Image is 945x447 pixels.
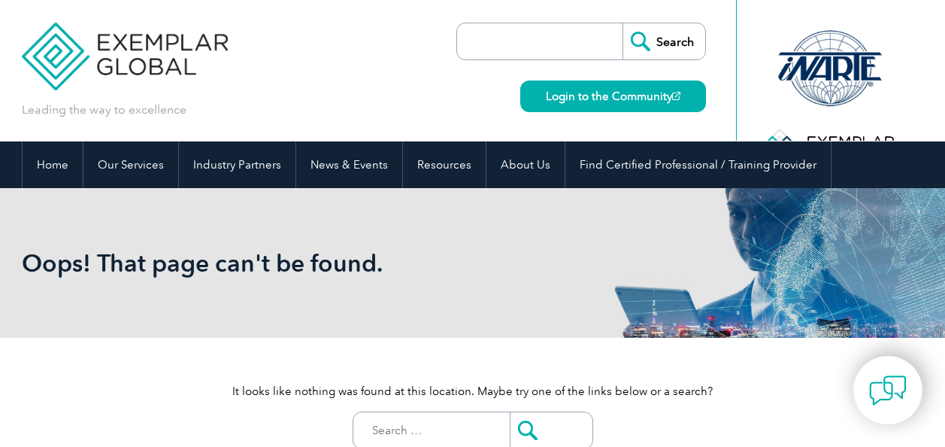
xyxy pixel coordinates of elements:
a: Resources [403,141,486,188]
a: Industry Partners [179,141,295,188]
a: About Us [486,141,565,188]
input: Search [622,23,705,59]
a: Our Services [83,141,178,188]
a: Home [23,141,83,188]
img: open_square.png [672,92,680,100]
a: Login to the Community [520,81,706,112]
a: News & Events [296,141,402,188]
p: It looks like nothing was found at this location. Maybe try one of the links below or a search? [22,383,924,400]
img: contact-chat.png [869,372,907,409]
h1: Oops! That page can't be found. [22,248,599,278]
a: Find Certified Professional / Training Provider [565,141,831,188]
p: Leading the way to excellence [22,102,186,118]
